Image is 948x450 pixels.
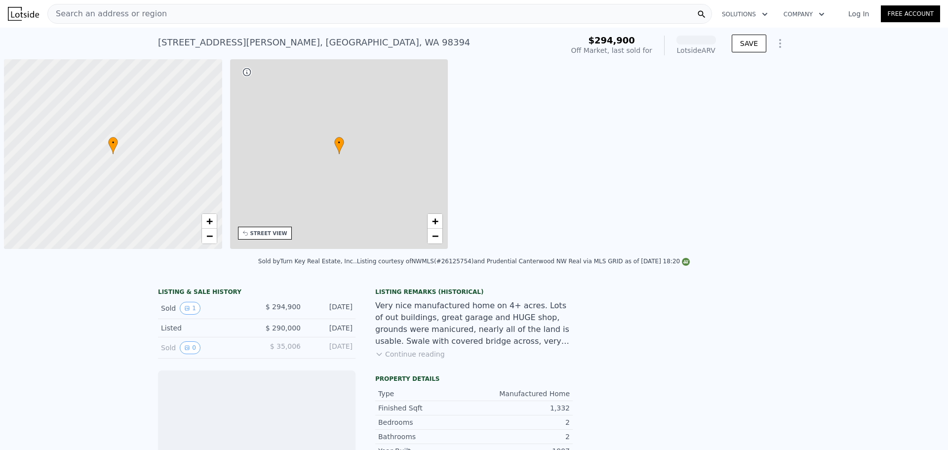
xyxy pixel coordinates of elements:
a: Free Account [881,5,940,22]
div: Type [378,389,474,399]
div: Listed [161,323,249,333]
span: − [432,230,438,242]
a: Zoom out [428,229,442,244]
button: View historical data [180,341,200,354]
button: Solutions [714,5,776,23]
div: 2 [474,417,570,427]
span: $ 294,900 [266,303,301,311]
div: Listing courtesy of NWMLS (#26125754) and Prudential Canterwood NW Real via MLS GRID as of [DATE]... [357,258,690,265]
span: $ 290,000 [266,324,301,332]
div: [DATE] [309,341,353,354]
a: Zoom out [202,229,217,244]
a: Zoom in [202,214,217,229]
span: $ 35,006 [270,342,301,350]
div: 2 [474,432,570,442]
div: Sold [161,302,249,315]
span: − [206,230,212,242]
span: $294,900 [588,35,635,45]
span: • [334,138,344,147]
div: Very nice manufactured home on 4+ acres. Lots of out buildings, great garage and HUGE shop, groun... [375,300,573,347]
a: Zoom in [428,214,442,229]
div: [DATE] [309,302,353,315]
span: + [206,215,212,227]
div: Finished Sqft [378,403,474,413]
button: View historical data [180,302,200,315]
button: Company [776,5,832,23]
button: SAVE [732,35,766,52]
div: Sold [161,341,249,354]
div: Bedrooms [378,417,474,427]
div: Manufactured Home [474,389,570,399]
button: Show Options [770,34,790,53]
div: Listing Remarks (Historical) [375,288,573,296]
div: [DATE] [309,323,353,333]
div: Sold by Turn Key Real Estate, Inc. . [258,258,357,265]
span: Search an address or region [48,8,167,20]
a: Log In [836,9,881,19]
div: Lotside ARV [676,45,716,55]
div: LISTING & SALE HISTORY [158,288,355,298]
div: STREET VIEW [250,230,287,237]
div: [STREET_ADDRESS][PERSON_NAME] , [GEOGRAPHIC_DATA] , WA 98394 [158,36,470,49]
div: Bathrooms [378,432,474,442]
span: + [432,215,438,227]
div: Off Market, last sold for [571,45,652,55]
div: • [334,137,344,154]
div: 1,332 [474,403,570,413]
span: • [108,138,118,147]
div: • [108,137,118,154]
button: Continue reading [375,349,445,359]
div: Property details [375,375,573,383]
img: NWMLS Logo [682,258,690,266]
img: Lotside [8,7,39,21]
